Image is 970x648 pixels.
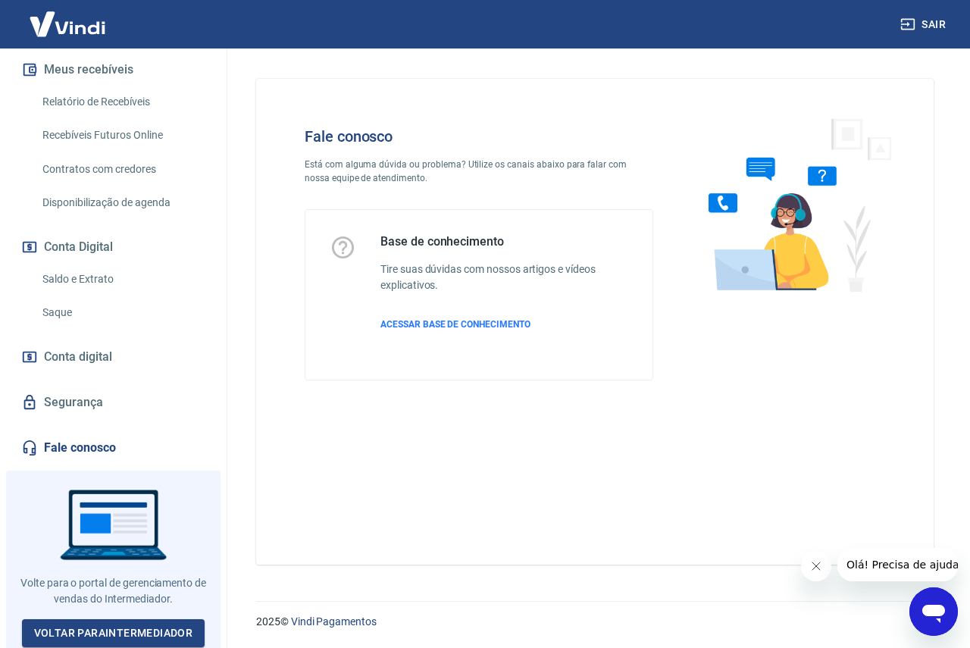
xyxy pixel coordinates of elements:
a: ACESSAR BASE DE CONHECIMENTO [380,318,628,331]
a: Relatório de Recebíveis [36,86,208,117]
a: Saldo e Extrato [36,264,208,295]
a: Contratos com credores [36,154,208,185]
button: Meus recebíveis [18,53,208,86]
span: Olá! Precisa de ajuda? [9,11,127,23]
a: Conta digital [18,340,208,374]
a: Recebíveis Futuros Online [36,120,208,151]
h6: Tire suas dúvidas com nossos artigos e vídeos explicativos. [380,261,628,293]
iframe: Botão para abrir a janela de mensagens [909,587,958,636]
a: Segurança [18,386,208,419]
span: ACESSAR BASE DE CONHECIMENTO [380,319,530,330]
a: Disponibilização de agenda [36,187,208,218]
a: Saque [36,297,208,328]
p: Está com alguma dúvida ou problema? Utilize os canais abaixo para falar com nossa equipe de atend... [305,158,653,185]
iframe: Mensagem da empresa [837,548,958,581]
a: Vindi Pagamentos [291,615,377,628]
p: 2025 © [256,614,934,630]
h4: Fale conosco [305,127,653,146]
h5: Base de conhecimento [380,234,628,249]
iframe: Fechar mensagem [801,551,831,581]
img: Fale conosco [678,103,909,305]
a: Voltar paraIntermediador [22,619,205,647]
button: Sair [897,11,952,39]
span: Conta digital [44,346,112,368]
img: Vindi [18,1,117,47]
button: Conta Digital [18,230,208,264]
a: Fale conosco [18,431,208,465]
